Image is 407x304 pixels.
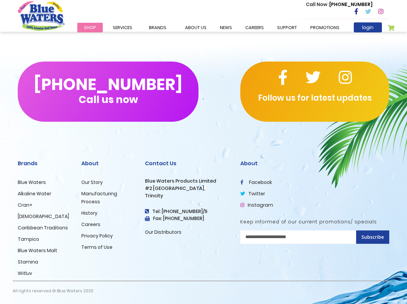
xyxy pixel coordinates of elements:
[149,24,166,31] span: Brands
[18,247,57,254] a: Blue Waters Malt
[113,24,132,31] span: Services
[270,23,304,32] a: support
[18,270,32,277] a: Witluv
[18,1,65,30] a: store logo
[306,1,329,8] span: Call Now :
[240,202,273,208] a: Instagram
[240,160,389,167] h2: About
[240,190,265,197] a: twitter
[145,160,230,167] h2: Contact Us
[81,160,135,167] h2: About
[81,244,112,250] a: Terms of Use
[304,23,346,32] a: Promotions
[306,1,373,8] p: [PHONE_NUMBER]
[18,236,39,242] a: Tampico
[240,219,389,225] h5: Keep informed of our current promotions/ specials
[240,179,272,186] a: facebook
[13,281,93,301] p: All rights reserved © Blue Waters 2020
[81,232,113,239] a: Privacy Policy
[18,160,71,167] h2: Brands
[18,62,198,122] button: [PHONE_NUMBER]Call us now
[145,193,230,199] h3: Trincity
[178,23,213,32] a: about us
[18,213,69,220] a: [DEMOGRAPHIC_DATA]
[145,209,230,214] h4: Tel: [PHONE_NUMBER]/5
[145,229,181,235] a: Our Distributors
[239,23,270,32] a: careers
[18,259,38,265] a: Stamina
[145,216,230,221] h3: Fax: [PHONE_NUMBER]
[79,98,138,101] span: Call us now
[354,22,382,32] a: login
[18,224,68,231] a: Caribbean Traditions
[213,23,239,32] a: News
[356,230,389,244] button: Subscribe
[84,24,96,31] span: Shop
[81,190,117,205] a: Manufacturing Process
[81,221,100,228] a: Careers
[81,179,103,186] a: Our Story
[240,92,389,104] p: Follow us for latest updates
[18,190,51,197] a: Alkaline Water
[145,186,230,191] h3: #2 [GEOGRAPHIC_DATA],
[18,202,32,208] a: Cran+
[18,179,46,186] a: Blue Waters
[81,210,97,216] a: History
[145,178,230,184] h3: Blue Waters Products Limited
[361,234,384,240] span: Subscribe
